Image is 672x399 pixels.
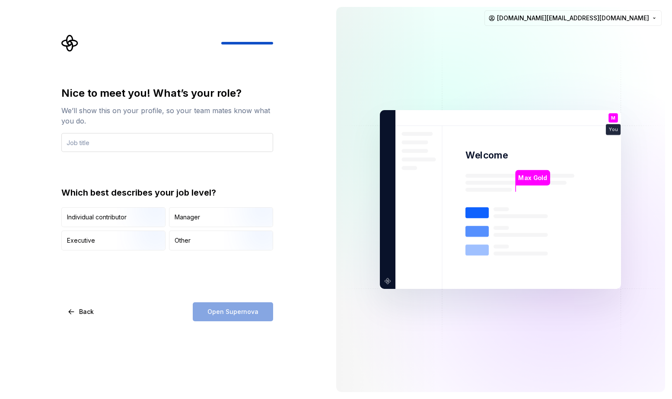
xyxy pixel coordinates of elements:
button: [DOMAIN_NAME][EMAIL_ADDRESS][DOMAIN_NAME] [484,10,662,26]
svg: Supernova Logo [61,35,79,52]
div: Nice to meet you! What’s your role? [61,86,273,100]
span: [DOMAIN_NAME][EMAIL_ADDRESS][DOMAIN_NAME] [497,14,649,22]
div: Which best describes your job level? [61,187,273,199]
div: Individual contributor [67,213,127,222]
p: M [611,116,615,120]
p: Welcome [465,149,508,161]
p: You [609,127,618,132]
button: Back [61,302,101,321]
div: Other [175,236,191,245]
div: Manager [175,213,200,222]
div: Executive [67,236,95,245]
input: Job title [61,133,273,152]
span: Back [79,307,94,316]
div: We’ll show this on your profile, so your team mates know what you do. [61,105,273,126]
p: Max Gold [519,173,548,183]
